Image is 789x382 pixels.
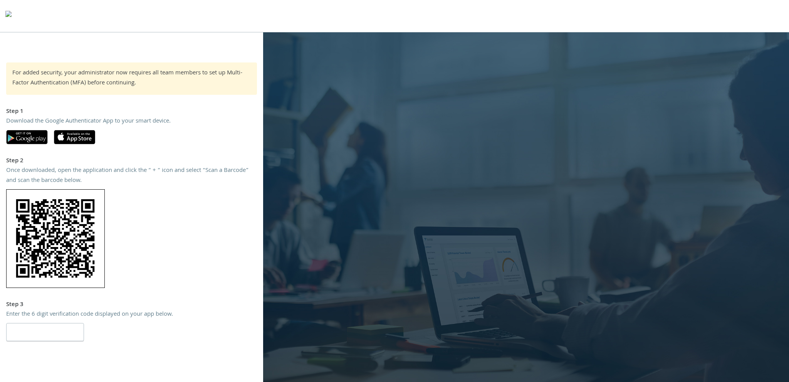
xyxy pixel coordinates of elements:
[12,69,251,88] div: For added security, your administrator now requires all team members to set up Multi-Factor Authe...
[5,8,12,24] img: todyl-logo-dark.svg
[6,130,48,144] img: google-play.svg
[6,156,24,166] strong: Step 2
[54,130,95,144] img: apple-app-store.svg
[6,189,105,288] img: 8gvZzADcUkOAAAAAElFTkSuQmCC
[6,117,257,127] div: Download the Google Authenticator App to your smart device.
[6,310,257,320] div: Enter the 6 digit verification code displayed on your app below.
[6,166,257,186] div: Once downloaded, open the application and click the “ + “ icon and select “Scan a Barcode” and sc...
[6,300,24,310] strong: Step 3
[6,107,24,117] strong: Step 1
